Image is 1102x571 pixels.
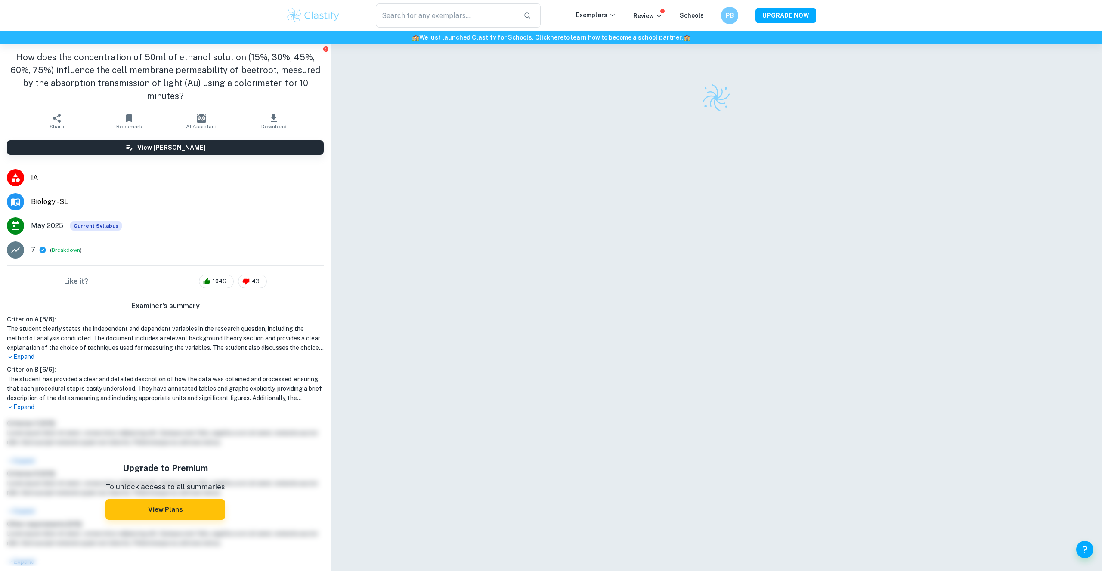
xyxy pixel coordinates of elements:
img: AI Assistant [197,114,206,123]
button: View [PERSON_NAME] [7,140,324,155]
h6: We just launched Clastify for Schools. Click to learn how to become a school partner. [2,33,1100,42]
span: 43 [247,277,264,286]
button: Share [21,109,93,133]
span: 1046 [208,277,231,286]
span: Biology - SL [31,197,324,207]
p: Expand [7,403,324,412]
div: 1046 [199,275,234,288]
button: AI Assistant [165,109,238,133]
span: Current Syllabus [70,221,122,231]
p: 7 [31,245,35,255]
span: AI Assistant [186,123,217,130]
h1: How does the concentration of 50ml of ethanol solution (15%, 30%, 45%, 60%, 75%) influence the ce... [7,51,324,102]
h6: PB [725,11,735,20]
h6: Criterion A [ 5 / 6 ]: [7,315,324,324]
span: Share [50,123,64,130]
button: View Plans [105,499,225,520]
button: Breakdown [52,246,80,254]
p: Review [633,11,662,21]
img: Clastify logo [286,7,341,24]
button: Bookmark [93,109,165,133]
h1: The student clearly states the independent and dependent variables in the research question, incl... [7,324,324,352]
span: IA [31,173,324,183]
h5: Upgrade to Premium [105,462,225,475]
span: May 2025 [31,221,63,231]
h6: View [PERSON_NAME] [137,143,206,152]
span: Download [261,123,287,130]
div: 43 [238,275,267,288]
p: Exemplars [576,10,616,20]
button: UPGRADE NOW [755,8,816,23]
p: To unlock access to all summaries [105,481,225,493]
button: Download [238,109,310,133]
h1: The student has provided a clear and detailed description of how the data was obtained and proces... [7,374,324,403]
span: 🏫 [412,34,419,41]
span: Bookmark [116,123,142,130]
h6: Like it? [64,276,88,287]
p: Expand [7,352,324,361]
h6: Criterion B [ 6 / 6 ]: [7,365,324,374]
button: Report issue [322,46,329,52]
h6: Examiner's summary [3,301,327,311]
a: Schools [680,12,704,19]
span: 🏫 [683,34,690,41]
span: ( ) [50,246,82,254]
button: Help and Feedback [1076,541,1093,558]
a: here [550,34,563,41]
div: This exemplar is based on the current syllabus. Feel free to refer to it for inspiration/ideas wh... [70,221,122,231]
img: Clastify logo [701,83,731,113]
button: PB [721,7,738,24]
input: Search for any exemplars... [376,3,517,28]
